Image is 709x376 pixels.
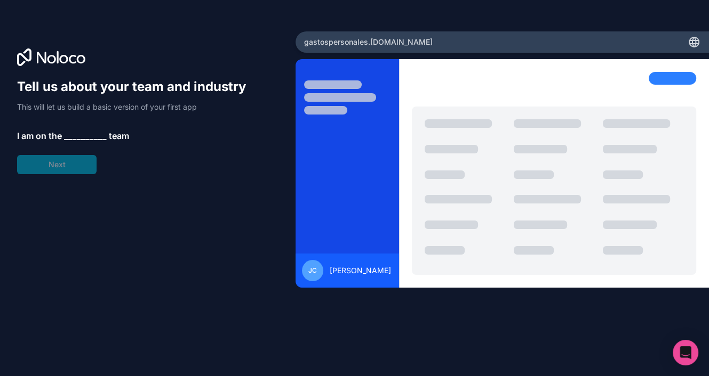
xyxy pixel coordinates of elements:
span: I am on the [17,129,62,142]
h1: Tell us about your team and industry [17,78,256,95]
span: gastospersonales .[DOMAIN_NAME] [304,37,433,47]
span: JC [308,266,317,275]
p: This will let us build a basic version of your first app [17,102,256,112]
span: __________ [64,129,107,142]
span: [PERSON_NAME] [330,265,391,276]
div: Open Intercom Messenger [673,340,698,365]
span: team [109,129,129,142]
